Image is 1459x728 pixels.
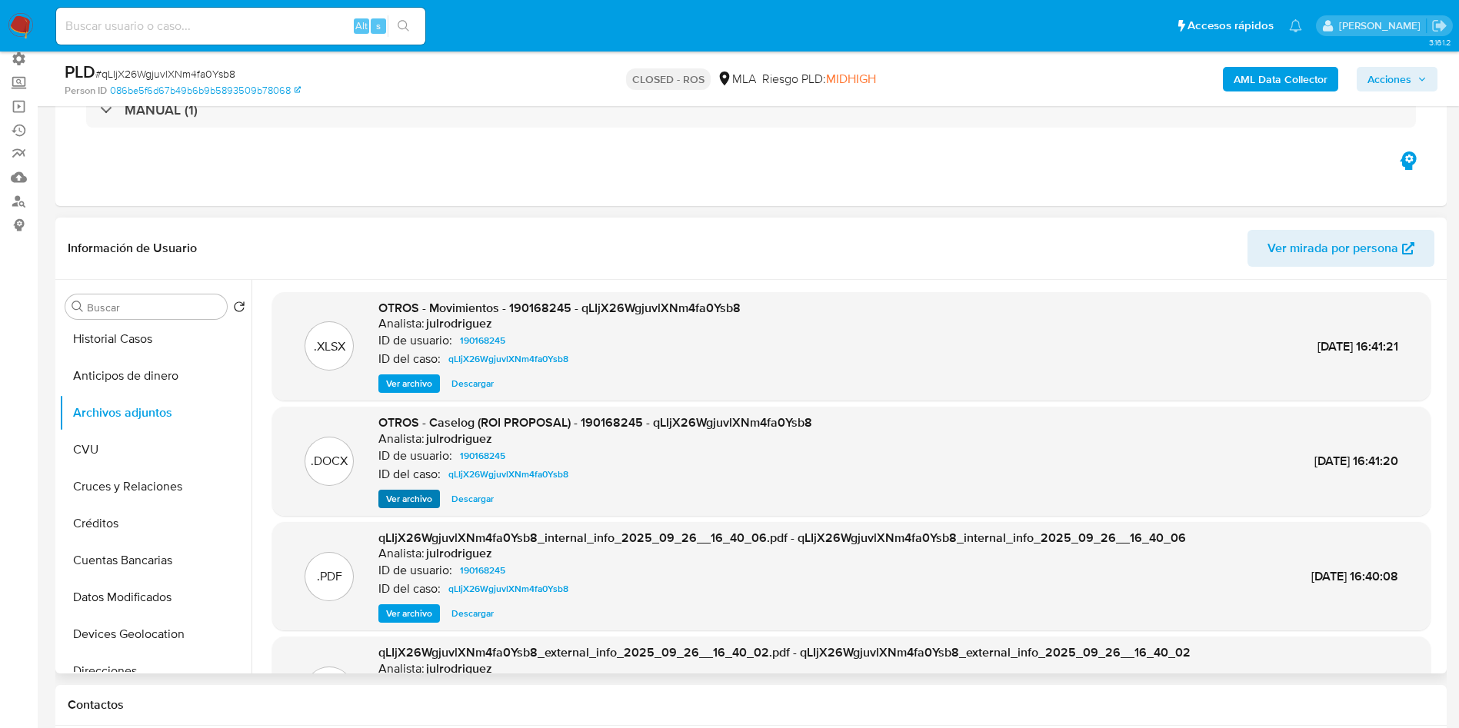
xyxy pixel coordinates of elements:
p: ID del caso: [378,351,441,367]
span: Descargar [451,606,494,621]
span: s [376,18,381,33]
a: Notificaciones [1289,19,1302,32]
span: Alt [355,18,368,33]
button: Anticipos de dinero [59,357,251,394]
span: 3.161.2 [1429,36,1451,48]
button: Créditos [59,505,251,542]
a: qLIjX26WgjuvlXNm4fa0Ysb8 [442,465,575,484]
button: Ver mirada por persona [1247,230,1434,267]
span: # qLIjX26WgjuvlXNm4fa0Ysb8 [95,66,235,81]
p: ID de usuario: [378,333,452,348]
h6: julrodriguez [426,316,492,331]
p: .PDF [317,568,342,585]
div: MANUAL (1) [86,92,1416,128]
p: ID de usuario: [378,448,452,464]
span: Descargar [451,376,494,391]
span: Accesos rápidos [1188,18,1274,34]
p: ID de usuario: [378,563,452,578]
div: MLA [717,71,756,88]
input: Buscar usuario o caso... [56,16,425,36]
button: Ver archivo [378,374,440,393]
p: .XLSX [314,338,345,355]
input: Buscar [87,301,221,314]
h3: MANUAL (1) [125,101,198,118]
b: Person ID [65,84,107,98]
a: Salir [1431,18,1447,34]
span: Riesgo PLD: [762,71,876,88]
a: 190168245 [454,447,511,465]
span: Ver archivo [386,376,432,391]
span: OTROS - Caselog (ROI PROPOSAL) - 190168245 - qLIjX26WgjuvlXNm4fa0Ysb8 [378,414,812,431]
button: Descargar [444,604,501,623]
span: Ver archivo [386,606,432,621]
button: Historial Casos [59,321,251,357]
span: [DATE] 16:41:20 [1314,452,1398,470]
p: Analista: [378,316,425,331]
span: qLIjX26WgjuvlXNm4fa0Ysb8 [448,350,568,368]
h1: Contactos [68,697,1434,713]
b: AML Data Collector [1234,67,1327,91]
button: CVU [59,431,251,468]
button: AML Data Collector [1223,67,1338,91]
h6: julrodriguez [426,431,492,447]
p: ID del caso: [378,581,441,597]
span: Acciones [1367,67,1411,91]
button: Ver archivo [378,604,440,623]
button: Archivos adjuntos [59,394,251,431]
button: Descargar [444,374,501,393]
span: qLIjX26WgjuvlXNm4fa0Ysb8 [448,580,568,598]
span: Ver mirada por persona [1267,230,1398,267]
h6: julrodriguez [426,546,492,561]
p: Analista: [378,431,425,447]
p: .DOCX [311,453,348,470]
h1: Información de Usuario [68,241,197,256]
h6: julrodriguez [426,661,492,676]
p: Analista: [378,661,425,676]
span: [DATE] 16:41:21 [1317,337,1398,355]
span: 190168245 [460,447,505,465]
p: CLOSED - ROS [626,68,711,90]
span: [DATE] 16:40:08 [1311,567,1398,585]
button: Cuentas Bancarias [59,542,251,579]
p: Analista: [378,546,425,561]
button: Acciones [1357,67,1437,91]
button: search-icon [388,15,419,37]
a: 190168245 [454,331,511,350]
button: Datos Modificados [59,579,251,616]
a: qLIjX26WgjuvlXNm4fa0Ysb8 [442,580,575,598]
button: Cruces y Relaciones [59,468,251,505]
button: Volver al orden por defecto [233,301,245,317]
span: 190168245 [460,561,505,580]
span: 190168245 [460,331,505,350]
span: Descargar [451,491,494,507]
a: 086be5f6d67b49b6b9b5893509b78068 [110,84,301,98]
span: qLIjX26WgjuvlXNm4fa0Ysb8_internal_info_2025_09_26__16_40_06.pdf - qLIjX26WgjuvlXNm4fa0Ysb8_intern... [378,529,1186,547]
span: qLIjX26WgjuvlXNm4fa0Ysb8_external_info_2025_09_26__16_40_02.pdf - qLIjX26WgjuvlXNm4fa0Ysb8_extern... [378,643,1191,661]
button: Ver archivo [378,490,440,508]
span: qLIjX26WgjuvlXNm4fa0Ysb8 [448,465,568,484]
b: PLD [65,59,95,84]
span: Ver archivo [386,491,432,507]
span: OTROS - Movimientos - 190168245 - qLIjX26WgjuvlXNm4fa0Ysb8 [378,299,741,317]
a: 190168245 [454,561,511,580]
p: ID del caso: [378,467,441,482]
p: gustavo.deseta@mercadolibre.com [1339,18,1426,33]
button: Direcciones [59,653,251,690]
button: Devices Geolocation [59,616,251,653]
a: qLIjX26WgjuvlXNm4fa0Ysb8 [442,350,575,368]
button: Buscar [72,301,84,313]
span: MIDHIGH [826,70,876,88]
button: Descargar [444,490,501,508]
